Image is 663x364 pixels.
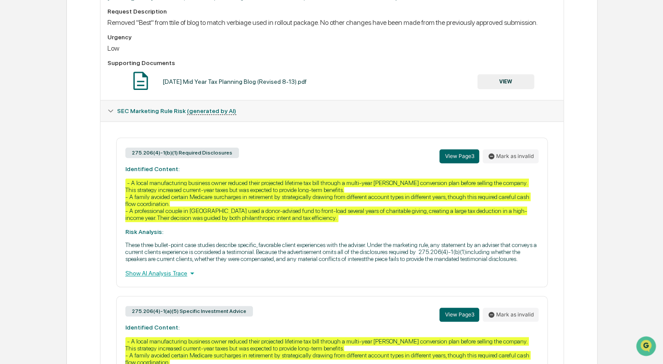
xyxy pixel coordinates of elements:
[125,165,180,172] strong: Identified Content:
[9,111,16,118] div: 🖐️
[62,148,106,155] a: Powered byPylon
[9,127,16,134] div: 🔎
[107,8,557,15] div: Request Description
[9,67,24,82] img: 1746055101610-c473b297-6a78-478c-a979-82029cc54cd1
[125,268,539,278] div: Show AI Analysis Trace
[483,308,539,322] button: Mark as invalid
[125,179,531,222] div: - A local manufacturing business owner reduced their projected lifetime tax bill through a multi-...
[125,241,539,262] p: These three bullet-point case studies describe specific, favorable client experiences with the ad...
[439,308,479,322] button: View Page3
[117,107,236,114] span: SEC Marketing Rule Risk
[72,110,108,119] span: Attestations
[439,149,479,163] button: View Page3
[125,324,180,331] strong: Identified Content:
[9,18,159,32] p: How can we help?
[125,306,253,316] div: 275.206(4)-1(a)(5) Specific Investment Advice
[130,70,152,92] img: Document Icon
[162,78,307,85] div: [DATE] Mid Year Tax Planning Blog (Revised 8-13).pdf
[30,67,143,76] div: Start new chat
[5,123,59,139] a: 🔎Data Lookup
[187,107,236,115] u: (generated by AI)
[107,44,557,52] div: Low
[107,18,557,27] div: Removed "Best" from ttile of blog to match verbiage used in rollout package. No other changes hav...
[148,69,159,80] button: Start new chat
[125,148,239,158] div: 275.206(4)-1(b)(1) Required Disclosures
[483,149,539,163] button: Mark as invalid
[60,106,112,122] a: 🗄️Attestations
[107,59,557,66] div: Supporting Documents
[23,40,144,49] input: Clear
[477,74,534,89] button: VIEW
[107,34,557,41] div: Urgency
[30,76,110,82] div: We're available if you need us!
[17,127,55,135] span: Data Lookup
[5,106,60,122] a: 🖐️Preclearance
[100,100,564,121] div: SEC Marketing Rule Risk (generated by AI)
[17,110,56,119] span: Preclearance
[635,335,659,359] iframe: Open customer support
[63,111,70,118] div: 🗄️
[125,228,163,235] strong: Risk Analysis:
[87,148,106,155] span: Pylon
